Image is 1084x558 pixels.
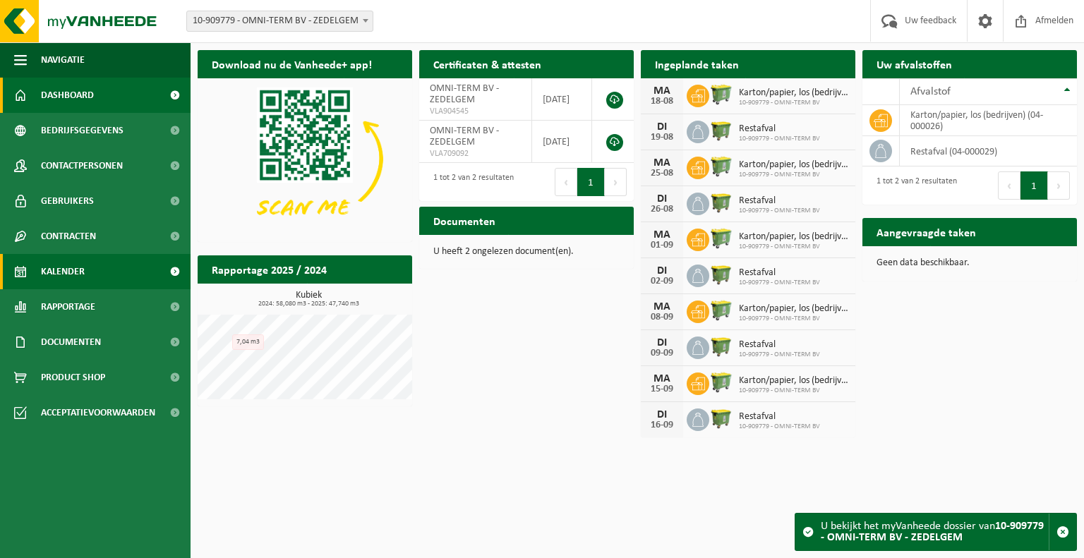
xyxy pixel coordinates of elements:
[532,78,592,121] td: [DATE]
[648,313,676,322] div: 08-09
[739,351,820,359] span: 10-909779 - OMNI-TERM BV
[41,113,124,148] span: Bedrijfsgegevens
[41,254,85,289] span: Kalender
[1048,171,1070,200] button: Next
[648,193,676,205] div: DI
[232,334,264,350] div: 7,04 m3
[419,207,510,234] h2: Documenten
[739,159,848,171] span: Karton/papier, los (bedrijven)
[648,133,676,142] div: 19-08
[426,166,514,198] div: 1 tot 2 van 2 resultaten
[41,219,96,254] span: Contracten
[821,514,1049,550] div: U bekijkt het myVanheede dossier van
[739,375,848,387] span: Karton/papier, los (bedrijven)
[41,183,94,219] span: Gebruikers
[41,148,123,183] span: Contactpersonen
[709,154,733,178] img: WB-0660-HPE-GN-50
[648,337,676,348] div: DI
[648,301,676,313] div: MA
[648,348,676,358] div: 09-09
[648,265,676,277] div: DI
[821,521,1044,543] strong: 10-909779 - OMNI-TERM BV - ZEDELGEM
[41,360,105,395] span: Product Shop
[605,168,627,196] button: Next
[41,325,101,360] span: Documenten
[430,83,499,105] span: OMNI-TERM BV - ZEDELGEM
[186,11,373,32] span: 10-909779 - OMNI-TERM BV - ZEDELGEM
[648,85,676,97] div: MA
[739,231,848,243] span: Karton/papier, los (bedrijven)
[709,370,733,394] img: WB-0660-HPE-GN-50
[739,423,820,431] span: 10-909779 - OMNI-TERM BV
[877,258,1063,268] p: Geen data beschikbaar.
[648,157,676,169] div: MA
[739,207,820,215] span: 10-909779 - OMNI-TERM BV
[577,168,605,196] button: 1
[739,339,820,351] span: Restafval
[419,50,555,78] h2: Certificaten & attesten
[198,78,412,239] img: Download de VHEPlus App
[1020,171,1048,200] button: 1
[739,303,848,315] span: Karton/papier, los (bedrijven)
[739,411,820,423] span: Restafval
[648,205,676,214] div: 26-08
[709,226,733,250] img: WB-0660-HPE-GN-50
[430,106,521,117] span: VLA904545
[205,291,412,308] h3: Kubiek
[739,195,820,207] span: Restafval
[739,87,848,99] span: Karton/papier, los (bedrijven)
[648,409,676,420] div: DI
[709,298,733,322] img: WB-0660-HPE-GN-50
[739,279,820,287] span: 10-909779 - OMNI-TERM BV
[648,229,676,241] div: MA
[532,121,592,163] td: [DATE]
[648,277,676,286] div: 02-09
[709,406,733,430] img: WB-1100-HPE-GN-50
[430,148,521,159] span: VLA709092
[641,50,753,78] h2: Ingeplande taken
[910,86,951,97] span: Afvalstof
[739,267,820,279] span: Restafval
[648,420,676,430] div: 16-09
[205,301,412,308] span: 2024: 58,080 m3 - 2025: 47,740 m3
[869,170,957,201] div: 1 tot 2 van 2 resultaten
[433,247,620,257] p: U heeft 2 ongelezen document(en).
[41,395,155,430] span: Acceptatievoorwaarden
[709,190,733,214] img: WB-1100-HPE-GN-50
[648,373,676,384] div: MA
[648,241,676,250] div: 01-09
[41,78,94,113] span: Dashboard
[862,218,990,245] h2: Aangevraagde taken
[709,334,733,358] img: WB-1100-HPE-GN-50
[900,105,1077,136] td: karton/papier, los (bedrijven) (04-000026)
[648,97,676,107] div: 18-08
[198,255,341,283] h2: Rapportage 2025 / 2024
[198,50,386,78] h2: Download nu de Vanheede+ app!
[862,50,966,78] h2: Uw afvalstoffen
[739,171,848,179] span: 10-909779 - OMNI-TERM BV
[709,119,733,142] img: WB-1100-HPE-GN-50
[648,384,676,394] div: 15-09
[41,289,95,325] span: Rapportage
[648,121,676,133] div: DI
[187,11,373,31] span: 10-909779 - OMNI-TERM BV - ZEDELGEM
[739,99,848,107] span: 10-909779 - OMNI-TERM BV
[739,315,848,323] span: 10-909779 - OMNI-TERM BV
[709,262,733,286] img: WB-1100-HPE-GN-50
[739,135,820,143] span: 10-909779 - OMNI-TERM BV
[900,136,1077,166] td: restafval (04-000029)
[648,169,676,178] div: 25-08
[307,283,411,311] a: Bekijk rapportage
[739,387,848,395] span: 10-909779 - OMNI-TERM BV
[555,168,577,196] button: Previous
[709,83,733,107] img: WB-0660-HPE-GN-50
[739,123,820,135] span: Restafval
[739,243,848,251] span: 10-909779 - OMNI-TERM BV
[430,126,499,147] span: OMNI-TERM BV - ZEDELGEM
[998,171,1020,200] button: Previous
[41,42,85,78] span: Navigatie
